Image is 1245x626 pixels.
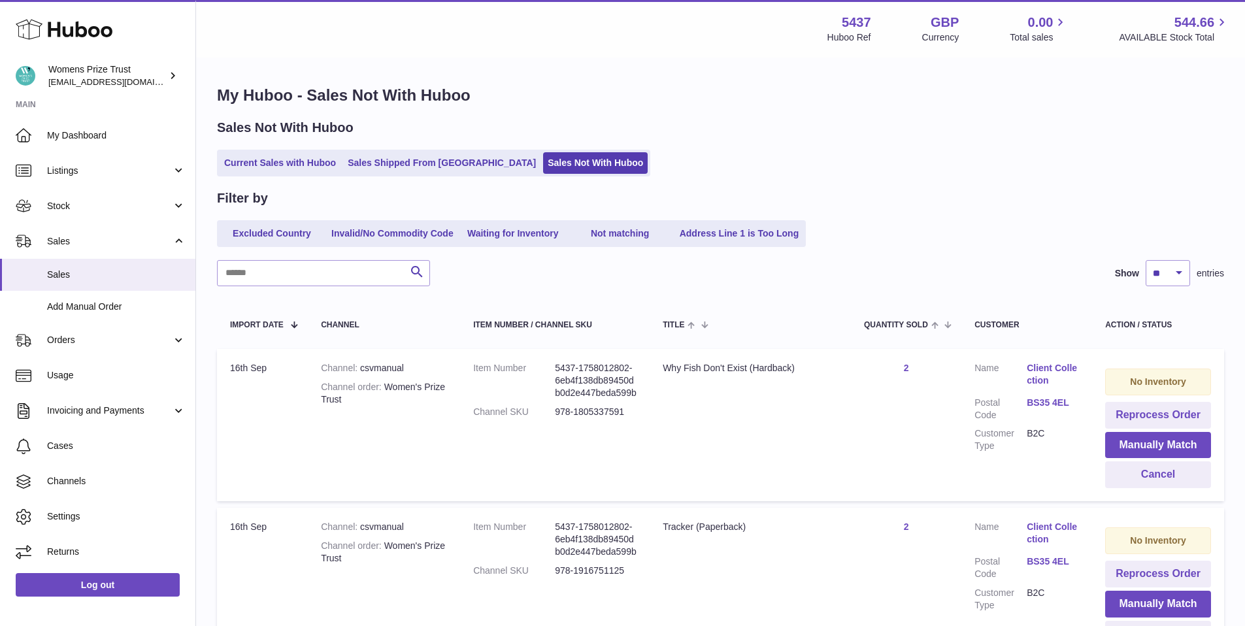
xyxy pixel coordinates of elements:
button: Reprocess Order [1105,402,1211,429]
dt: Name [974,362,1027,390]
span: Sales [47,269,186,281]
strong: Channel order [321,540,384,551]
strong: No Inventory [1130,535,1186,546]
a: Address Line 1 is Too Long [675,223,804,244]
span: Stock [47,200,172,212]
span: Settings [47,510,186,523]
div: Women's Prize Trust [321,540,447,565]
dt: Name [974,521,1027,549]
a: Waiting for Inventory [461,223,565,244]
span: Import date [230,321,284,329]
div: csvmanual [321,521,447,533]
a: Client Collection [1027,362,1079,387]
dt: Item Number [473,362,555,399]
span: Usage [47,369,186,382]
span: My Dashboard [47,129,186,142]
a: Sales Shipped From [GEOGRAPHIC_DATA] [343,152,540,174]
div: Huboo Ref [827,31,871,44]
a: Invalid/No Commodity Code [327,223,458,244]
strong: Channel [321,521,360,532]
img: info@womensprizeforfiction.co.uk [16,66,35,86]
span: Orders [47,334,172,346]
div: Customer [974,321,1079,329]
strong: 5437 [842,14,871,31]
dt: Channel SKU [473,406,555,418]
div: Tracker (Paperback) [663,521,838,533]
dt: Postal Code [974,555,1027,580]
strong: Channel order [321,382,384,392]
span: Returns [47,546,186,558]
dd: B2C [1027,427,1079,452]
dt: Channel SKU [473,565,555,577]
span: Title [663,321,684,329]
h2: Filter by [217,189,268,207]
span: Sales [47,235,172,248]
dd: 5437-1758012802-6eb4f138db89450db0d2e447beda599b [555,362,637,399]
button: Cancel [1105,461,1211,488]
span: Cases [47,440,186,452]
span: 0.00 [1028,14,1054,31]
button: Manually Match [1105,432,1211,459]
a: Current Sales with Huboo [220,152,340,174]
a: BS35 4EL [1027,397,1079,409]
dt: Item Number [473,521,555,558]
div: csvmanual [321,362,447,374]
dd: 5437-1758012802-6eb4f138db89450db0d2e447beda599b [555,521,637,558]
h2: Sales Not With Huboo [217,119,354,137]
span: Total sales [1010,31,1068,44]
a: Excluded Country [220,223,324,244]
label: Show [1115,267,1139,280]
span: entries [1197,267,1224,280]
button: Reprocess Order [1105,561,1211,587]
a: Sales Not With Huboo [543,152,648,174]
dt: Customer Type [974,427,1027,452]
a: Log out [16,573,180,597]
span: Listings [47,165,172,177]
span: Channels [47,475,186,487]
a: 2 [904,363,909,373]
span: Invoicing and Payments [47,404,172,417]
div: Currency [922,31,959,44]
dd: 978-1916751125 [555,565,637,577]
td: 16th Sep [217,349,308,501]
div: Item Number / Channel SKU [473,321,637,329]
div: Why Fish Don't Exist (Hardback) [663,362,838,374]
span: Add Manual Order [47,301,186,313]
a: Not matching [568,223,672,244]
dt: Customer Type [974,587,1027,612]
div: Channel [321,321,447,329]
a: 0.00 Total sales [1010,14,1068,44]
dd: B2C [1027,587,1079,612]
button: Manually Match [1105,591,1211,618]
div: Action / Status [1105,321,1211,329]
span: [EMAIL_ADDRESS][DOMAIN_NAME] [48,76,192,87]
h1: My Huboo - Sales Not With Huboo [217,85,1224,106]
a: Client Collection [1027,521,1079,546]
strong: GBP [931,14,959,31]
div: Womens Prize Trust [48,63,166,88]
span: Quantity Sold [864,321,928,329]
a: 544.66 AVAILABLE Stock Total [1119,14,1229,44]
a: 2 [904,521,909,532]
strong: Channel [321,363,360,373]
span: 544.66 [1174,14,1214,31]
dt: Postal Code [974,397,1027,421]
span: AVAILABLE Stock Total [1119,31,1229,44]
strong: No Inventory [1130,376,1186,387]
dd: 978-1805337591 [555,406,637,418]
a: BS35 4EL [1027,555,1079,568]
div: Women's Prize Trust [321,381,447,406]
